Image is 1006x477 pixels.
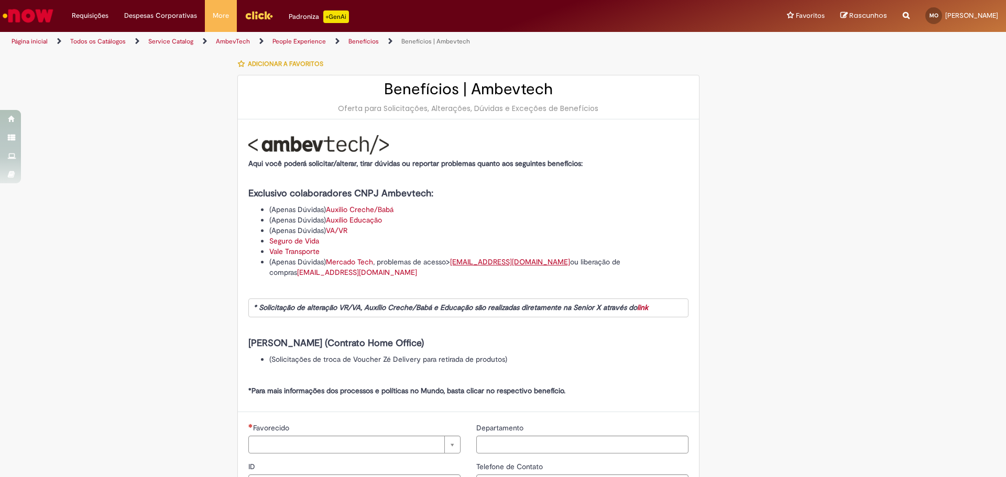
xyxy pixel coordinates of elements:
a: link [637,303,648,312]
a: Service Catalog [148,37,193,46]
span: Despesas Corporativas [124,10,197,21]
h2: Benefícios | Ambevtech [248,81,688,98]
span: Necessários - Favorecido [253,423,291,432]
a: Mercado Tech [326,257,373,267]
li: (Apenas Dúvidas) [269,215,688,225]
a: Benefícios | Ambevtech [401,37,470,46]
span: [PERSON_NAME] [945,11,998,20]
span: Adicionar a Favoritos [248,60,323,68]
span: Rascunhos [849,10,887,20]
ul: Trilhas de página [8,32,663,51]
img: ServiceNow [1,5,55,26]
a: Vale Transporte [269,247,320,256]
strong: Aqui você poderá solicitar/alterar, tirar dúvidas ou reportar problemas quanto aos seguintes bene... [248,159,583,168]
em: * Solicitação de alteração VR/VA, Auxílio Creche/Babá e Educação são realizadas diretamente na Se... [254,303,648,312]
span: Favoritos [796,10,825,21]
li: (Apenas Dúvidas) [269,225,688,236]
a: Auxilio Creche/Babá [326,205,393,214]
button: Adicionar a Favoritos [237,53,329,75]
span: Departamento [476,423,526,432]
span: ID [248,462,257,471]
strong: [PERSON_NAME] (Contrato Home Office) [248,337,424,349]
strong: Exclusivo colaboradores CNPJ Ambevtech: [248,187,433,199]
span: MO [930,12,938,19]
a: Todos os Catálogos [70,37,126,46]
input: Departamento [476,436,688,453]
a: Benefícios [348,37,379,46]
span: Necessários [248,424,253,428]
strong: *Para mais informações dos processos e políticas no Mundo, basta clicar no respectivo benefício. [248,386,565,395]
a: AmbevTech [216,37,250,46]
span: Telefone de Contato [476,462,545,471]
p: +GenAi [323,10,349,23]
div: Oferta para Solicitações, Alterações, Dúvidas e Exceções de Benefícios [248,103,688,114]
a: VA/VR [326,226,347,235]
li: (Apenas Dúvidas) , problemas de acesso> ou liberação de compras [269,257,688,278]
a: People Experience [272,37,326,46]
li: (Solicitações de troca de Voucher Zé Delivery para retirada de produtos) [269,354,688,364]
a: Rascunhos [840,11,887,21]
a: [EMAIL_ADDRESS][DOMAIN_NAME] [450,257,570,267]
img: click_logo_yellow_360x200.png [245,7,273,23]
div: Padroniza [289,10,349,23]
a: Limpar campo Favorecido [248,436,461,453]
span: More [213,10,229,21]
a: [EMAIL_ADDRESS][DOMAIN_NAME] [297,268,417,277]
a: Página inicial [12,37,48,46]
span: Requisições [72,10,108,21]
a: Seguro de Vida [269,236,319,246]
a: Auxílio Educação [326,215,382,225]
li: (Apenas Dúvidas) [269,204,688,215]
